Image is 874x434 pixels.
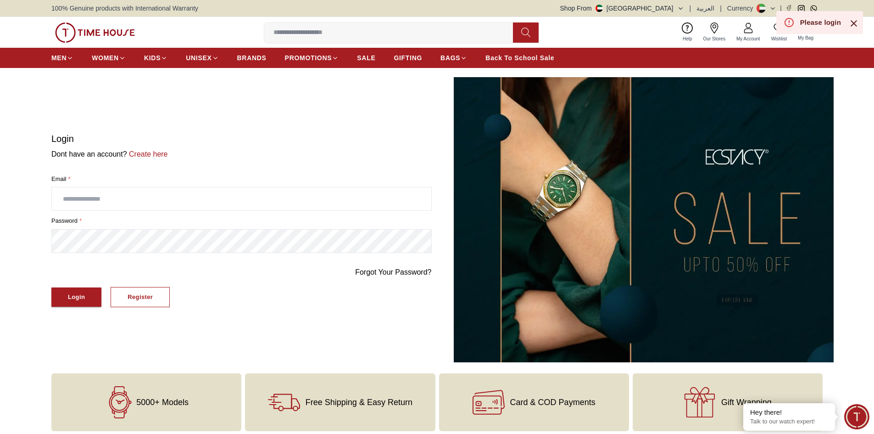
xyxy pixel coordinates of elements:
[55,23,135,43] img: ...
[51,4,198,13] span: 100% Genuine products with International Warranty
[750,418,828,426] p: Talk to our watch expert!
[727,4,757,13] div: Currency
[800,17,841,27] div: Please login
[144,50,167,66] a: KIDS
[394,53,422,62] span: GIFTING
[186,50,218,66] a: UNISEX
[440,53,460,62] span: BAGS
[510,398,596,407] span: Card & COD Payments
[454,77,834,362] img: ...
[766,21,792,44] a: 0Wishlist
[844,404,869,429] div: Chat Widget
[810,5,817,12] a: Whatsapp
[357,50,375,66] a: SALE
[750,408,828,417] div: Hey there!
[677,21,698,44] a: Help
[51,175,432,184] label: Email
[485,50,554,66] a: Back To School Sale
[237,50,267,66] a: BRANDS
[92,53,119,62] span: WOMEN
[127,150,168,158] a: Create here
[733,35,764,42] span: My Account
[721,398,772,407] span: Gift Wrapping
[690,4,691,13] span: |
[785,5,792,12] a: Facebook
[768,35,790,42] span: Wishlist
[51,53,67,62] span: MEN
[440,50,467,66] a: BAGS
[560,4,684,13] button: Shop From[GEOGRAPHIC_DATA]
[357,53,375,62] span: SALE
[51,132,432,145] h1: Login
[51,287,101,307] button: Login
[700,35,729,42] span: Our Stores
[144,53,161,62] span: KIDS
[128,292,153,303] div: Register
[394,50,422,66] a: GIFTING
[92,50,126,66] a: WOMEN
[720,4,722,13] span: |
[51,149,432,160] p: Dont have an account?
[51,50,73,66] a: MEN
[51,216,432,225] label: password
[355,267,431,278] a: Forgot Your Password?
[696,4,714,13] button: العربية
[780,4,782,13] span: |
[306,398,412,407] span: Free Shipping & Easy Return
[111,287,170,308] button: Register
[285,50,339,66] a: PROMOTIONS
[485,53,554,62] span: Back To School Sale
[794,34,817,41] span: My Bag
[679,35,696,42] span: Help
[596,5,603,12] img: United Arab Emirates
[285,53,332,62] span: PROMOTIONS
[798,5,805,12] a: Instagram
[698,21,731,44] a: Our Stores
[237,53,267,62] span: BRANDS
[136,398,189,407] span: 5000+ Models
[68,292,85,303] div: Login
[186,53,212,62] span: UNISEX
